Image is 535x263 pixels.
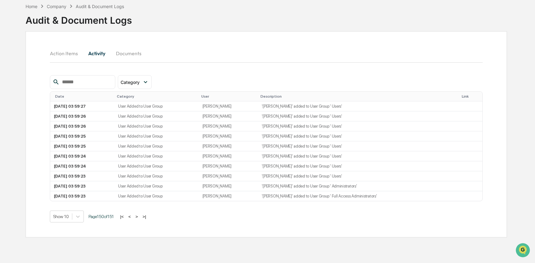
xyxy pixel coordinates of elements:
[50,151,114,161] td: [DATE] 03:59:24
[26,10,132,26] div: Audit & Document Logs
[462,94,480,99] div: Link
[199,101,258,111] td: [PERSON_NAME]
[114,111,199,121] td: User Added to User Group
[51,79,77,85] span: Attestations
[55,94,112,99] div: Date
[21,48,102,54] div: Start new chat
[47,4,66,9] div: Company
[258,151,457,161] td: '[PERSON_NAME]' added to User Group ' Users'
[127,214,133,219] button: <
[134,214,140,219] button: >
[88,214,114,219] span: Page 150 of 151
[6,79,11,84] div: 🖐️
[4,76,43,87] a: 🖐️Preclearance
[12,79,40,85] span: Preclearance
[50,131,114,141] td: [DATE] 03:59:25
[111,46,146,61] button: Documents
[114,171,199,181] td: User Added to User Group
[12,90,39,97] span: Data Lookup
[258,171,457,181] td: '[PERSON_NAME]' added to User Group ' Users'
[118,214,126,219] button: |<
[258,111,457,121] td: '[PERSON_NAME]' added to User Group ' Users'
[199,151,258,161] td: [PERSON_NAME]
[83,46,111,61] button: Activity
[258,191,457,201] td: '[PERSON_NAME]' added to User Group ' Full Access Administrators'
[199,121,258,131] td: [PERSON_NAME]
[199,171,258,181] td: [PERSON_NAME]
[114,161,199,171] td: User Added to User Group
[6,91,11,96] div: 🔎
[26,4,37,9] div: Home
[106,50,113,57] button: Start new chat
[258,141,457,151] td: '[PERSON_NAME]' added to User Group ' Users'
[62,106,75,110] span: Pylon
[43,76,80,87] a: 🗄️Attestations
[117,94,196,99] div: Category
[258,181,457,191] td: '[PERSON_NAME]' added to User Group ' Administrators'
[50,121,114,131] td: [DATE] 03:59:26
[50,171,114,181] td: [DATE] 03:59:23
[50,46,83,61] button: Action Items
[114,121,199,131] td: User Added to User Group
[45,79,50,84] div: 🗄️
[50,181,114,191] td: [DATE] 03:59:23
[199,111,258,121] td: [PERSON_NAME]
[44,105,75,110] a: Powered byPylon
[260,94,454,99] div: Description
[199,131,258,141] td: [PERSON_NAME]
[6,48,17,59] img: 1746055101610-c473b297-6a78-478c-a979-82029cc54cd1
[114,191,199,201] td: User Added to User Group
[114,101,199,111] td: User Added to User Group
[199,161,258,171] td: [PERSON_NAME]
[258,131,457,141] td: '[PERSON_NAME]' added to User Group ' Users'
[258,101,457,111] td: '[PERSON_NAME]' added to User Group ' Users'
[4,88,42,99] a: 🔎Data Lookup
[199,191,258,201] td: [PERSON_NAME]
[114,151,199,161] td: User Added to User Group
[50,161,114,171] td: [DATE] 03:59:24
[141,214,148,219] button: >|
[76,4,124,9] div: Audit & Document Logs
[114,141,199,151] td: User Added to User Group
[114,131,199,141] td: User Added to User Group
[50,111,114,121] td: [DATE] 03:59:26
[50,191,114,201] td: [DATE] 03:59:23
[258,121,457,131] td: '[PERSON_NAME]' added to User Group ' Users'
[50,101,114,111] td: [DATE] 03:59:27
[50,141,114,151] td: [DATE] 03:59:25
[21,54,79,59] div: We're available if you need us!
[6,13,113,23] p: How can we help?
[199,181,258,191] td: [PERSON_NAME]
[50,46,483,61] div: secondary tabs example
[201,94,256,99] div: User
[114,181,199,191] td: User Added to User Group
[121,80,140,85] span: Category
[515,242,532,259] iframe: Open customer support
[199,141,258,151] td: [PERSON_NAME]
[258,161,457,171] td: '[PERSON_NAME]' added to User Group ' Users'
